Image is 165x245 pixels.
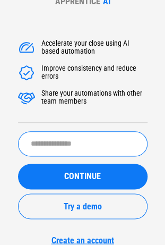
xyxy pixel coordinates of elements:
img: Accelerate [18,64,35,81]
div: Share your automations with other team members [41,89,147,106]
button: Try a demo [18,193,147,219]
img: Accelerate [18,89,35,106]
span: Try a demo [64,202,102,210]
a: Create an account [18,235,147,245]
img: Accelerate [18,39,35,56]
button: CONTINUE [18,164,147,189]
div: Improve consistency and reduce errors [41,64,147,81]
div: Accelerate your close using AI based automation [41,39,147,56]
span: CONTINUE [64,172,101,181]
